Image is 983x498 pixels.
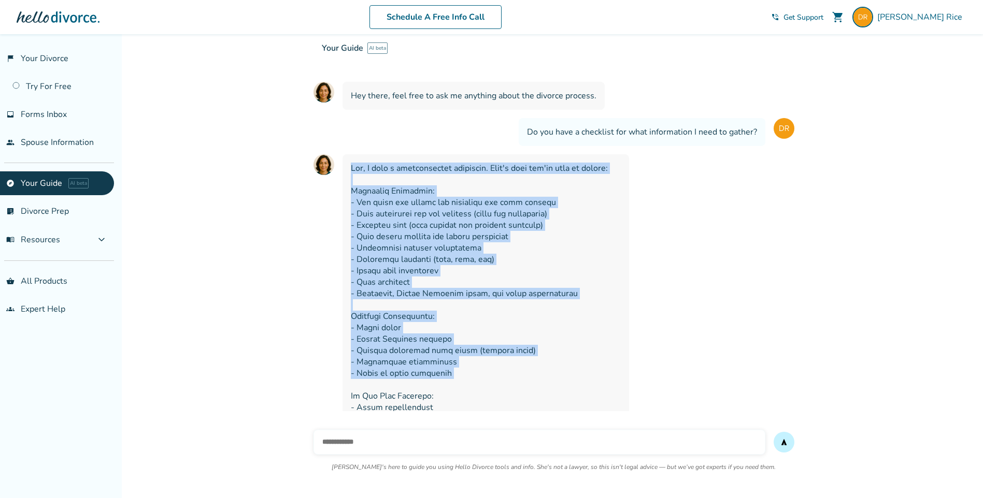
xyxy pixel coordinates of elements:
span: AI beta [367,42,388,54]
span: expand_more [95,233,108,246]
img: User [774,118,794,139]
span: AI beta [68,178,89,188]
span: send [780,438,788,446]
p: [PERSON_NAME]'s here to guide you using Hello Divorce tools and info. She's not a lawyer, so this... [332,463,776,471]
span: Your Guide [322,42,363,54]
img: dhrice@usc.edu [852,7,873,27]
span: people [6,138,15,147]
a: phone_in_talkGet Support [771,12,823,22]
span: explore [6,179,15,187]
span: shopping_cart [832,11,844,23]
span: Do you have a checklist for what information I need to gather? [527,126,757,138]
a: Schedule A Free Info Call [369,5,502,29]
span: Get Support [783,12,823,22]
span: menu_book [6,236,15,244]
span: Resources [6,234,60,245]
span: list_alt_check [6,207,15,215]
span: inbox [6,110,15,119]
span: shopping_basket [6,277,15,285]
span: phone_in_talk [771,13,779,21]
span: Forms Inbox [21,109,67,120]
span: groups [6,305,15,313]
img: AI Assistant [314,154,334,175]
button: send [774,432,794,452]
span: flag_2 [6,54,15,63]
span: [PERSON_NAME] Rice [877,11,966,23]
